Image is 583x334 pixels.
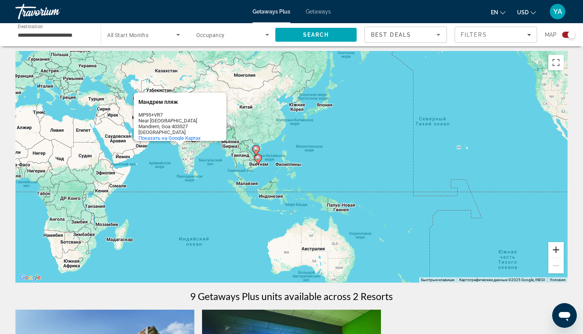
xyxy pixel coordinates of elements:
[548,55,564,70] button: Включить полноэкранный режим
[134,93,226,141] div: Мандрем пляж
[421,277,455,283] button: Быстрые клавиши
[196,32,225,38] span: Occupancy
[15,2,93,22] a: Travorium
[550,278,565,282] a: Условия (ссылка откроется в новой вкладке)
[138,112,208,118] div: MP95+VR7
[491,9,498,15] span: en
[18,24,43,29] span: Destination
[303,32,329,38] span: Search
[138,124,208,129] div: Mandrem, Goa 403527
[306,8,331,15] a: Getaways
[553,8,562,15] span: YA
[138,135,201,141] a: Показать на Google Картах
[461,32,487,38] span: Filters
[548,258,564,273] button: Уменьшить
[517,7,536,18] button: Change currency
[17,273,43,283] img: Google
[548,242,564,258] button: Увеличить
[253,8,290,15] a: Getaways Plus
[371,32,411,38] span: Best Deals
[208,93,226,111] button: Закрыть
[138,118,208,124] div: Near [GEOGRAPHIC_DATA]
[18,31,91,40] input: Select destination
[517,9,529,15] span: USD
[548,3,568,20] button: User Menu
[459,278,545,282] span: Картографические данные ©2025 Google, INEGI
[545,29,556,40] span: Map
[17,273,43,283] a: Открыть эту область в Google Картах (в новом окне)
[552,303,577,328] iframe: Кнопка запуска окна обмена сообщениями
[190,290,393,302] h1: 9 Getaways Plus units available across 2 Resorts
[107,32,148,38] span: All Start Months
[138,99,208,105] div: Мандрем пляж
[138,129,208,135] div: [GEOGRAPHIC_DATA]
[371,30,440,39] mat-select: Sort by
[491,7,505,18] button: Change language
[275,28,357,42] button: Search
[455,27,537,43] button: Filters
